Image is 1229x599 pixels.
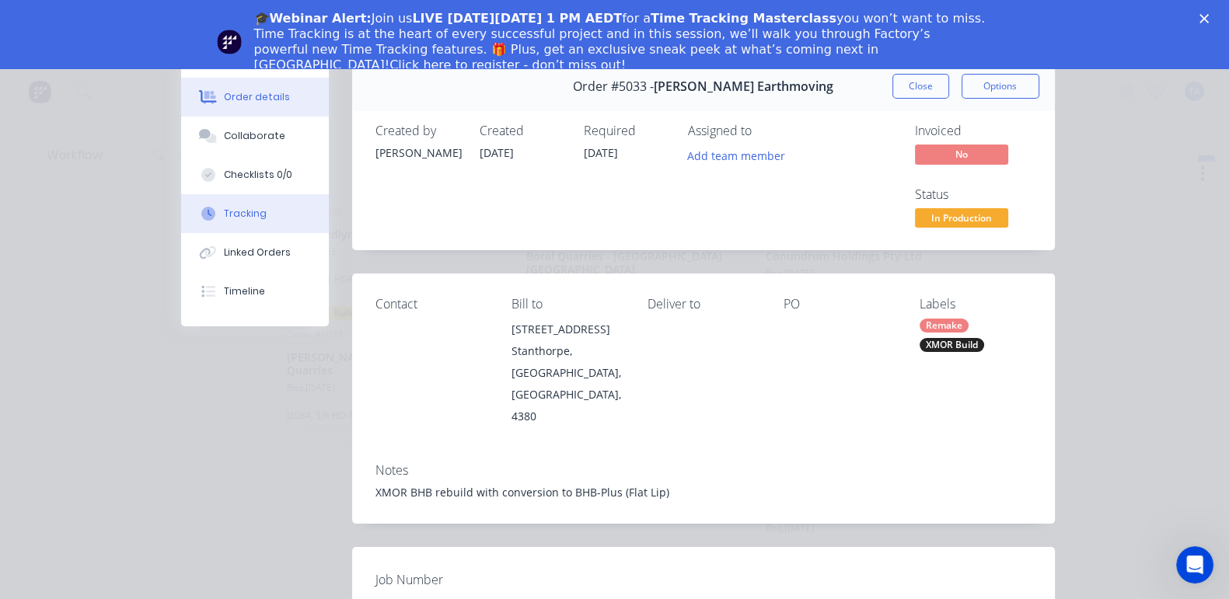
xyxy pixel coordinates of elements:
[512,319,623,340] div: [STREET_ADDRESS]
[375,463,1032,478] div: Notes
[679,145,793,165] button: Add team member
[181,117,329,155] button: Collaborate
[648,297,759,312] div: Deliver to
[375,570,570,589] label: Job Number
[1176,546,1213,583] iframe: Intercom live chat
[573,79,654,94] span: Order #5033 -
[412,11,622,26] b: LIVE [DATE][DATE] 1 PM AEDT
[915,145,1008,164] span: No
[181,233,329,272] button: Linked Orders
[584,124,669,138] div: Required
[688,145,794,165] button: Add team member
[915,208,1008,232] button: In Production
[654,79,833,94] span: [PERSON_NAME] Earthmoving
[920,319,969,333] div: Remake
[688,124,843,138] div: Assigned to
[584,145,618,160] span: [DATE]
[915,124,1032,138] div: Invoiced
[217,30,242,54] img: Profile image for Team
[892,74,949,99] button: Close
[254,11,372,26] b: 🎓Webinar Alert:
[512,340,623,427] div: Stanthorpe, [GEOGRAPHIC_DATA], [GEOGRAPHIC_DATA], 4380
[181,78,329,117] button: Order details
[962,74,1039,99] button: Options
[181,155,329,194] button: Checklists 0/0
[375,484,1032,500] div: XMOR BHB rebuild with conversion to BHB-Plus (Flat Lip)
[784,297,895,312] div: PO
[224,207,267,221] div: Tracking
[224,246,291,259] div: Linked Orders
[480,145,514,160] span: [DATE]
[915,208,1008,228] span: In Production
[181,194,329,233] button: Tracking
[915,187,1032,202] div: Status
[920,297,1031,312] div: Labels
[224,284,265,298] div: Timeline
[389,57,626,72] a: Click here to register - don’t miss out!
[1199,14,1215,23] div: Close
[512,319,623,427] div: [STREET_ADDRESS]Stanthorpe, [GEOGRAPHIC_DATA], [GEOGRAPHIC_DATA], 4380
[651,11,836,26] b: Time Tracking Masterclass
[375,297,487,312] div: Contact
[254,11,988,73] div: Join us for a you won’t want to miss. Time Tracking is at the heart of every successful project a...
[480,124,565,138] div: Created
[224,129,285,143] div: Collaborate
[224,168,292,182] div: Checklists 0/0
[375,145,461,161] div: [PERSON_NAME]
[224,90,290,104] div: Order details
[181,272,329,311] button: Timeline
[512,297,623,312] div: Bill to
[920,338,984,352] div: XMOR Build
[375,124,461,138] div: Created by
